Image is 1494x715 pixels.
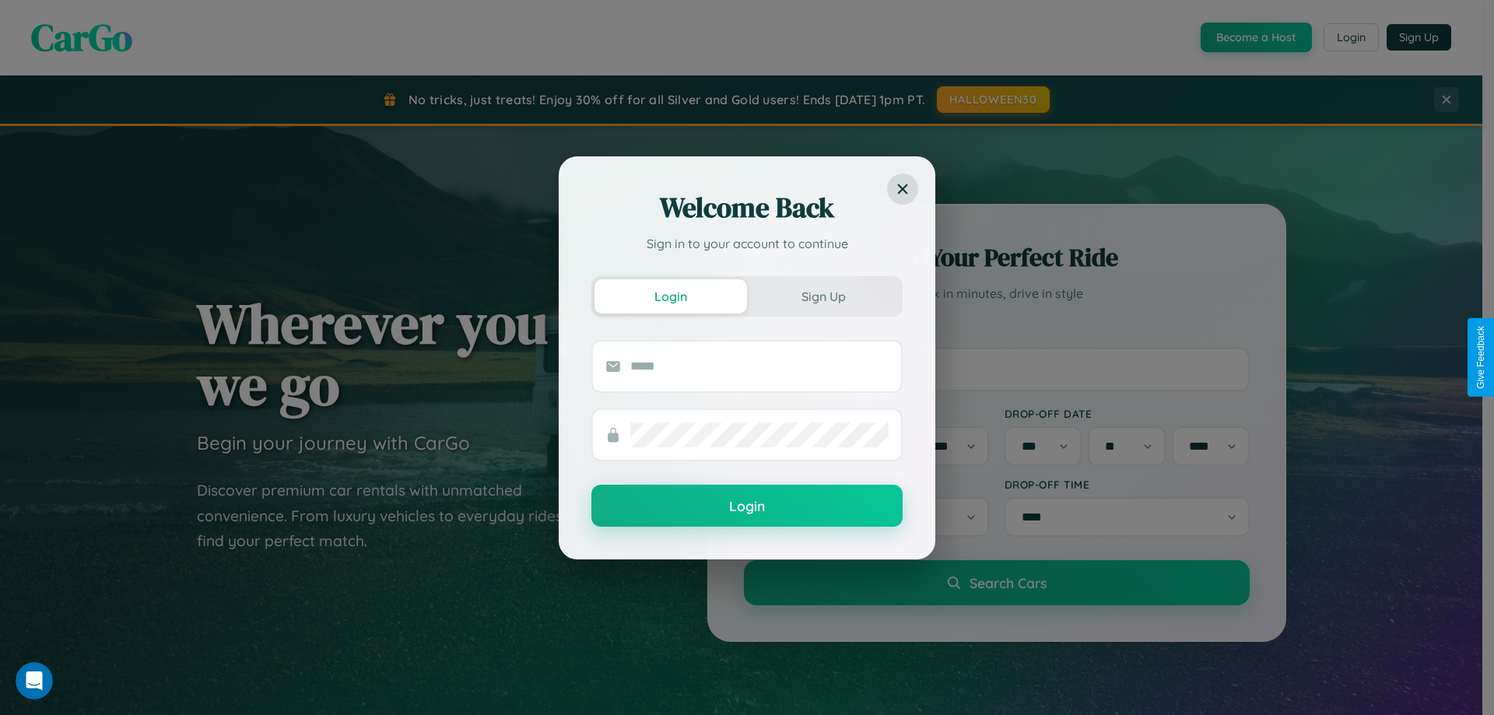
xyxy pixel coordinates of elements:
[591,234,903,253] p: Sign in to your account to continue
[1475,326,1486,389] div: Give Feedback
[591,189,903,226] h2: Welcome Back
[594,279,747,314] button: Login
[16,662,53,699] iframe: Intercom live chat
[591,485,903,527] button: Login
[747,279,900,314] button: Sign Up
